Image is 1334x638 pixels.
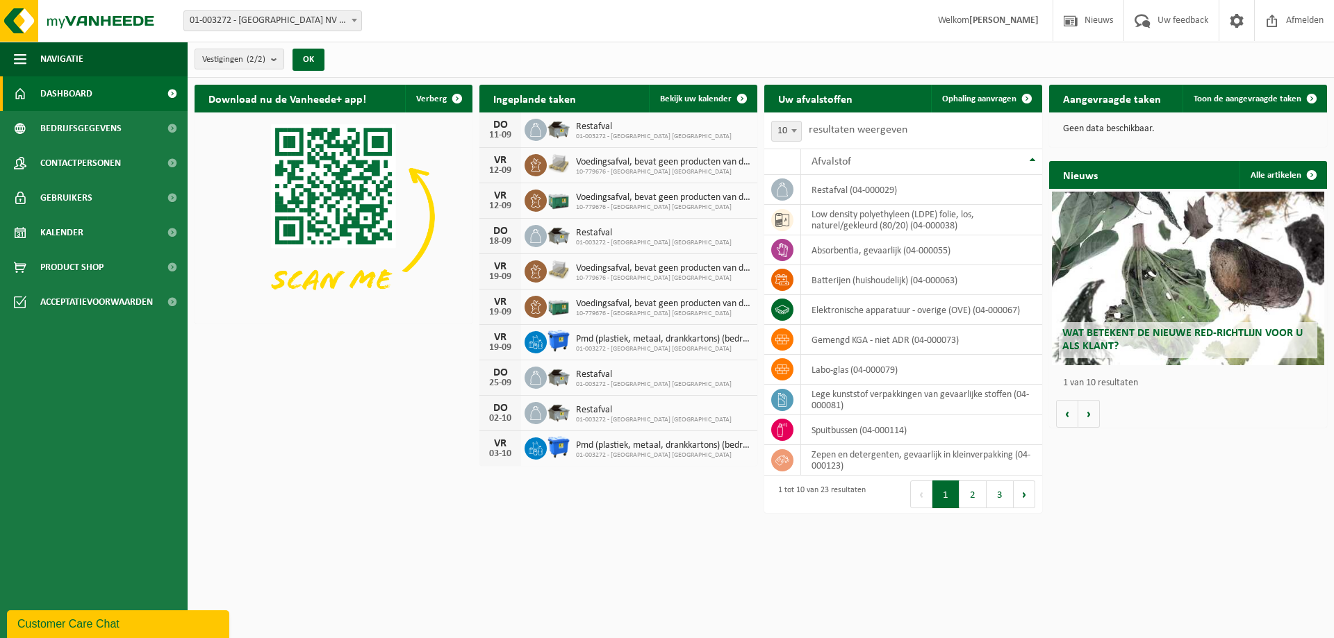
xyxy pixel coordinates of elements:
[547,187,570,211] img: PB-LB-0680-HPE-GN-01
[1063,124,1313,134] p: Geen data beschikbaar.
[1194,94,1301,103] span: Toon de aangevraagde taken
[479,85,590,112] h2: Ingeplande taken
[576,274,750,283] span: 10-779676 - [GEOGRAPHIC_DATA] [GEOGRAPHIC_DATA]
[801,235,1042,265] td: absorbentia, gevaarlijk (04-000055)
[771,479,866,510] div: 1 tot 10 van 23 resultaten
[486,272,514,282] div: 19-09
[942,94,1016,103] span: Ophaling aanvragen
[801,325,1042,355] td: gemengd KGA - niet ADR (04-000073)
[547,329,570,353] img: WB-1100-HPE-BE-01
[812,156,851,167] span: Afvalstof
[293,49,324,71] button: OK
[486,237,514,246] div: 18-09
[40,146,121,181] span: Contactpersonen
[40,111,122,146] span: Bedrijfsgegevens
[576,334,750,345] span: Pmd (plastiek, metaal, drankkartons) (bedrijven)
[576,192,750,203] span: Voedingsafval, bevat geen producten van dierlijke oorsprong, gemengde verpakking...
[486,155,514,166] div: VR
[183,10,362,31] span: 01-003272 - BELGOSUC NV - BEERNEM
[547,294,570,317] img: PB-LB-0680-HPE-GN-01
[931,85,1041,112] a: Ophaling aanvragen
[202,49,265,70] span: Vestigingen
[969,15,1039,26] strong: [PERSON_NAME]
[486,414,514,423] div: 02-10
[576,380,732,389] span: 01-003272 - [GEOGRAPHIC_DATA] [GEOGRAPHIC_DATA]
[576,263,750,274] span: Voedingsafval, bevat geen producten van dierlijke oorsprong, gemengde verpakking...
[40,76,92,111] span: Dashboard
[960,480,987,508] button: 2
[7,607,232,638] iframe: chat widget
[576,239,732,247] span: 01-003272 - [GEOGRAPHIC_DATA] [GEOGRAPHIC_DATA]
[486,131,514,140] div: 11-09
[195,49,284,69] button: Vestigingen(2/2)
[1078,400,1100,428] button: Volgende
[576,440,750,451] span: Pmd (plastiek, metaal, drankkartons) (bedrijven)
[486,190,514,201] div: VR
[801,445,1042,476] td: zepen en detergenten, gevaarlijk in kleinverpakking (04-000123)
[547,223,570,246] img: WB-5000-GAL-GY-01
[576,451,750,460] span: 01-003272 - [GEOGRAPHIC_DATA] [GEOGRAPHIC_DATA]
[1183,85,1326,112] a: Toon de aangevraagde taken
[486,226,514,237] div: DO
[649,85,756,112] a: Bekijk uw kalender
[486,449,514,459] div: 03-10
[195,112,472,321] img: Download de VHEPlus App
[1056,400,1078,428] button: Vorige
[40,250,104,285] span: Product Shop
[771,121,802,142] span: 10
[576,369,732,380] span: Restafval
[247,55,265,64] count: (2/2)
[576,405,732,416] span: Restafval
[801,295,1042,325] td: elektronische apparatuur - overige (OVE) (04-000067)
[486,332,514,343] div: VR
[486,438,514,449] div: VR
[1049,161,1112,188] h2: Nieuws
[1063,378,1320,388] p: 1 van 10 resultaten
[486,378,514,388] div: 25-09
[1052,192,1324,365] a: Wat betekent de nieuwe RED-richtlijn voor u als klant?
[801,175,1042,205] td: restafval (04-000029)
[547,152,570,176] img: LP-PA-00000-WDN-11
[801,415,1042,445] td: spuitbussen (04-000114)
[576,345,750,353] span: 01-003272 - [GEOGRAPHIC_DATA] [GEOGRAPHIC_DATA]
[1240,161,1326,189] a: Alle artikelen
[40,42,83,76] span: Navigatie
[576,310,750,318] span: 10-779676 - [GEOGRAPHIC_DATA] [GEOGRAPHIC_DATA]
[932,480,960,508] button: 1
[1049,85,1175,112] h2: Aangevraagde taken
[416,94,447,103] span: Verberg
[195,85,380,112] h2: Download nu de Vanheede+ app!
[801,205,1042,235] td: low density polyethyleen (LDPE) folie, los, naturel/gekleurd (80/20) (04-000038)
[772,121,801,141] span: 10
[1062,328,1303,352] span: Wat betekent de nieuwe RED-richtlijn voor u als klant?
[1014,480,1035,508] button: Next
[486,367,514,378] div: DO
[547,364,570,388] img: WB-5000-GAL-GY-01
[576,228,732,239] span: Restafval
[486,261,514,272] div: VR
[576,203,750,212] span: 10-779676 - [GEOGRAPHIC_DATA] [GEOGRAPHIC_DATA]
[801,355,1042,385] td: labo-glas (04-000079)
[576,299,750,310] span: Voedingsafval, bevat geen producten van dierlijke oorsprong, gemengde verpakking...
[576,157,750,168] span: Voedingsafval, bevat geen producten van dierlijke oorsprong, gemengde verpakking...
[576,133,732,141] span: 01-003272 - [GEOGRAPHIC_DATA] [GEOGRAPHIC_DATA]
[801,265,1042,295] td: batterijen (huishoudelijk) (04-000063)
[660,94,732,103] span: Bekijk uw kalender
[576,121,732,133] span: Restafval
[40,215,83,250] span: Kalender
[547,258,570,282] img: LP-PA-00000-WDN-11
[809,124,907,135] label: resultaten weergeven
[40,285,153,319] span: Acceptatievoorwaarden
[486,403,514,414] div: DO
[576,168,750,176] span: 10-779676 - [GEOGRAPHIC_DATA] [GEOGRAPHIC_DATA]
[764,85,866,112] h2: Uw afvalstoffen
[547,435,570,459] img: WB-1100-HPE-BE-01
[547,400,570,423] img: WB-5000-GAL-GY-01
[486,201,514,211] div: 12-09
[910,480,932,508] button: Previous
[486,308,514,317] div: 19-09
[486,166,514,176] div: 12-09
[987,480,1014,508] button: 3
[486,296,514,308] div: VR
